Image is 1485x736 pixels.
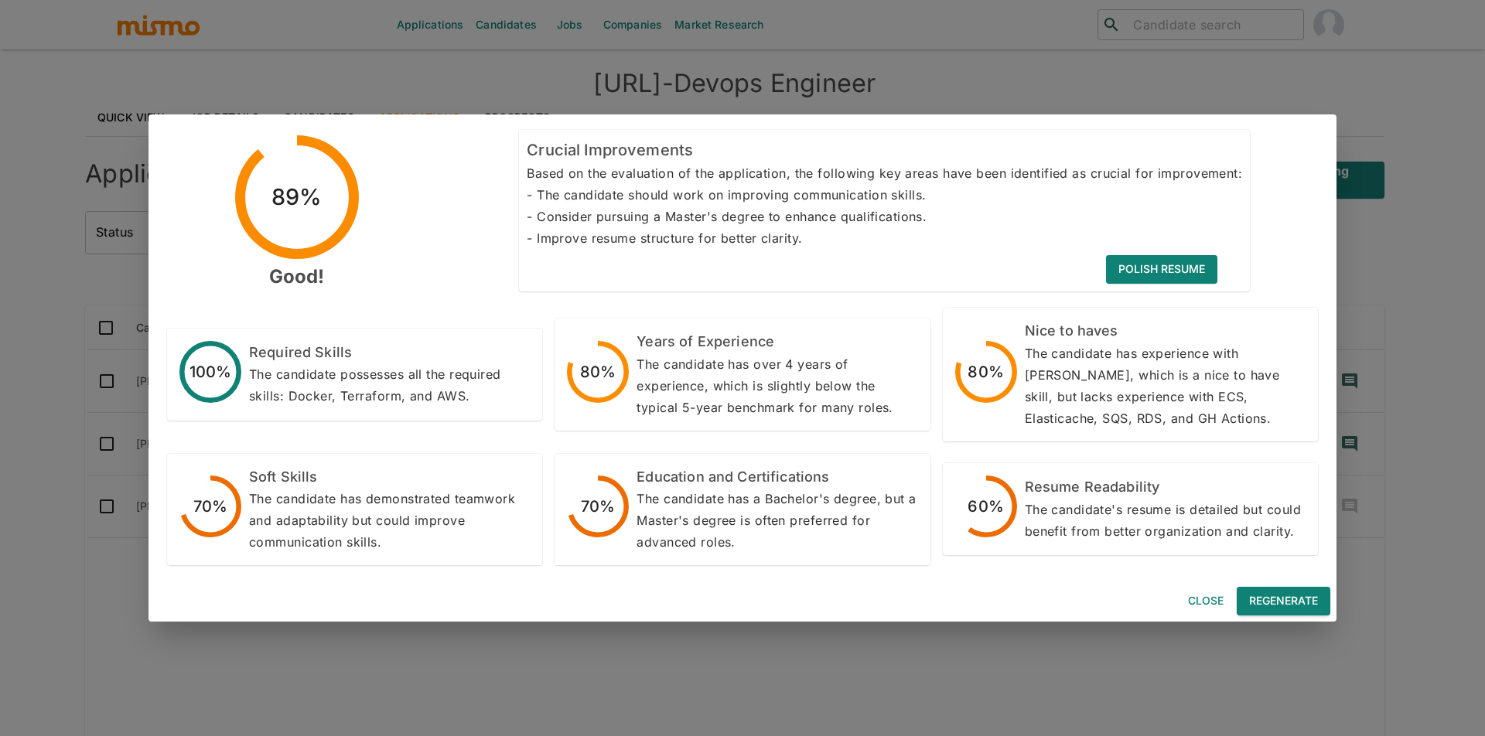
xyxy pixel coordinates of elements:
button: Polish Resume [1106,255,1217,284]
p: Based on the evaluation of the application, the following key areas have been identified as cruci... [527,162,1242,184]
div: 80% [968,359,1003,384]
p: The candidate possesses all the required skills: Docker, Terraform, and AWS. [249,363,530,407]
h6: Required Skills [249,342,530,364]
h6: Resume Readability [1025,476,1306,499]
p: The candidate's resume is detailed but could benefit from better organization and clarity. [1025,499,1306,542]
p: The candidate has demonstrated teamwork and adaptability but could improve communication skills. [249,488,530,553]
h5: Good! [235,264,359,289]
h6: Soft Skills [249,466,530,489]
div: 80% [580,359,616,384]
button: Regenerate [1237,587,1330,615]
button: Close [1181,587,1231,615]
p: - Consider pursuing a Master's degree to enhance qualifications. [527,206,1242,227]
div: 60% [968,494,1003,519]
p: - The candidate should work on improving communication skills. [527,184,1242,206]
div: 70% [581,494,615,519]
p: The candidate has experience with [PERSON_NAME], which is a nice to have skill, but lacks experie... [1025,342,1306,429]
h6: Nice to haves [1025,320,1306,342]
div: 89% [271,179,322,215]
h6: Education and Certifications [637,466,917,489]
p: The candidate has over 4 years of experience, which is slightly below the typical 5-year benchmar... [637,353,917,418]
h6: Crucial Improvements [527,138,1242,162]
h6: Years of Experience [637,331,917,353]
div: 70% [193,494,227,519]
div: 100% [189,359,232,384]
p: - Improve resume structure for better clarity. [527,227,1242,249]
p: The candidate has a Bachelor's degree, but a Master's degree is often preferred for advanced roles. [637,488,917,553]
